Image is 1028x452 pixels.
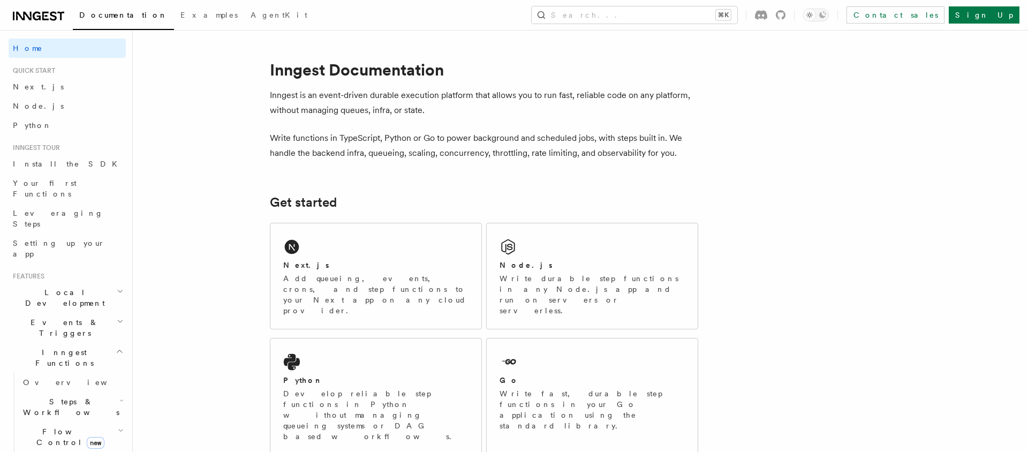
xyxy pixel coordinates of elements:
[9,347,116,368] span: Inngest Functions
[716,10,731,20] kbd: ⌘K
[19,396,119,418] span: Steps & Workflows
[500,375,519,386] h2: Go
[251,11,307,19] span: AgentKit
[283,260,329,270] h2: Next.js
[23,378,133,387] span: Overview
[532,6,737,24] button: Search...⌘K
[13,160,124,168] span: Install the SDK
[9,144,60,152] span: Inngest tour
[500,273,685,316] p: Write durable step functions in any Node.js app and run on servers or serverless.
[9,204,126,233] a: Leveraging Steps
[73,3,174,30] a: Documentation
[500,260,553,270] h2: Node.js
[87,437,104,449] span: new
[270,223,482,329] a: Next.jsAdd queueing, events, crons, and step functions to your Next app on any cloud provider.
[244,3,314,29] a: AgentKit
[9,66,55,75] span: Quick start
[13,121,52,130] span: Python
[9,96,126,116] a: Node.js
[19,422,126,452] button: Flow Controlnew
[9,313,126,343] button: Events & Triggers
[500,388,685,431] p: Write fast, durable step functions in your Go application using the standard library.
[9,39,126,58] a: Home
[486,223,698,329] a: Node.jsWrite durable step functions in any Node.js app and run on servers or serverless.
[283,273,468,316] p: Add queueing, events, crons, and step functions to your Next app on any cloud provider.
[270,88,698,118] p: Inngest is an event-driven durable execution platform that allows you to run fast, reliable code ...
[9,233,126,263] a: Setting up your app
[9,272,44,281] span: Features
[19,392,126,422] button: Steps & Workflows
[270,60,698,79] h1: Inngest Documentation
[270,131,698,161] p: Write functions in TypeScript, Python or Go to power background and scheduled jobs, with steps bu...
[9,116,126,135] a: Python
[9,317,117,338] span: Events & Triggers
[19,373,126,392] a: Overview
[13,239,105,258] span: Setting up your app
[180,11,238,19] span: Examples
[9,77,126,96] a: Next.js
[9,154,126,174] a: Install the SDK
[13,82,64,91] span: Next.js
[283,388,468,442] p: Develop reliable step functions in Python without managing queueing systems or DAG based workflows.
[13,179,77,198] span: Your first Functions
[9,287,117,308] span: Local Development
[803,9,829,21] button: Toggle dark mode
[270,195,337,210] a: Get started
[846,6,944,24] a: Contact sales
[13,102,64,110] span: Node.js
[949,6,1019,24] a: Sign Up
[9,343,126,373] button: Inngest Functions
[13,43,43,54] span: Home
[19,426,118,448] span: Flow Control
[79,11,168,19] span: Documentation
[9,283,126,313] button: Local Development
[283,375,323,386] h2: Python
[13,209,103,228] span: Leveraging Steps
[9,174,126,204] a: Your first Functions
[174,3,244,29] a: Examples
